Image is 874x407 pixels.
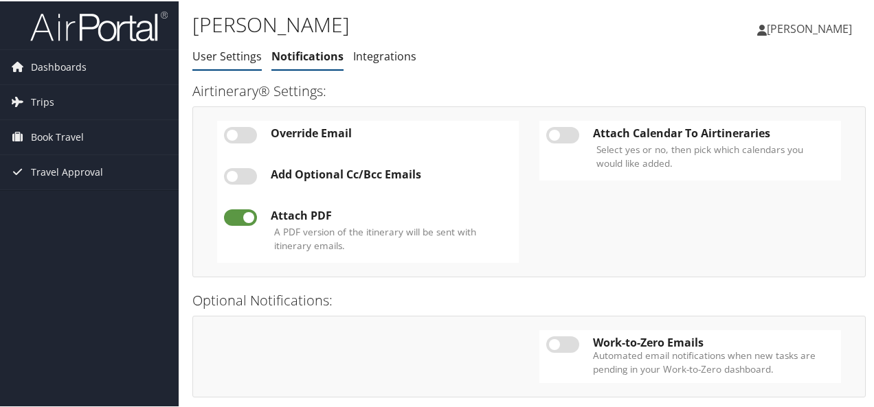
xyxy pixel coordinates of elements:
[353,47,416,62] a: Integrations
[596,141,831,170] label: Select yes or no, then pick which calendars you would like added.
[593,347,834,375] label: Automated email notifications when new tasks are pending in your Work-to-Zero dashboard.
[192,290,866,309] h3: Optional Notifications:
[271,208,512,220] div: Attach PDF
[192,80,866,100] h3: Airtinerary® Settings:
[271,126,512,138] div: Override Email
[31,154,103,188] span: Travel Approval
[593,126,834,138] div: Attach Calendar To Airtineraries
[192,47,262,62] a: User Settings
[31,49,87,83] span: Dashboards
[31,84,54,118] span: Trips
[757,7,866,48] a: [PERSON_NAME]
[192,9,641,38] h1: [PERSON_NAME]
[593,335,834,347] div: Work-to-Zero Emails
[767,20,852,35] span: [PERSON_NAME]
[274,224,508,252] label: A PDF version of the itinerary will be sent with itinerary emails.
[271,167,512,179] div: Add Optional Cc/Bcc Emails
[271,47,344,62] a: Notifications
[30,9,168,41] img: airportal-logo.png
[31,119,84,153] span: Book Travel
